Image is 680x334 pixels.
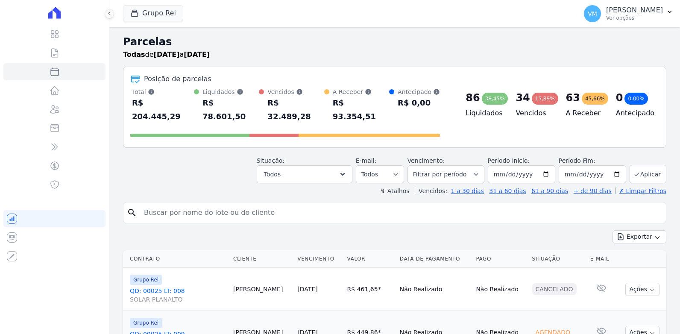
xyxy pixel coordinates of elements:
td: Não Realizado [472,268,528,311]
div: Cancelado [532,283,577,295]
div: 38,45% [482,93,508,105]
div: 0 [616,91,623,105]
div: A Receber [333,88,389,96]
th: Valor [344,250,396,268]
span: Todos [264,169,281,179]
div: 86 [466,91,480,105]
a: 1 a 30 dias [451,188,484,194]
th: Contrato [123,250,230,268]
th: Cliente [230,250,294,268]
div: R$ 204.445,29 [132,96,194,123]
h4: Antecipado [616,108,652,118]
button: Aplicar [630,165,666,183]
button: Ações [625,283,659,296]
td: R$ 461,65 [344,268,396,311]
span: SOLAR PLANALTO [130,295,226,304]
button: Exportar [613,230,666,243]
label: ↯ Atalhos [380,188,409,194]
div: R$ 93.354,51 [333,96,389,123]
h4: A Receber [566,108,602,118]
div: 15,89% [532,93,558,105]
span: Grupo Rei [130,318,162,328]
div: Total [132,88,194,96]
span: VM [588,11,597,17]
p: Ver opções [606,15,663,21]
button: Todos [257,165,352,183]
label: E-mail: [356,157,377,164]
strong: [DATE] [184,50,210,59]
button: VM [PERSON_NAME] Ver opções [577,2,680,26]
th: Pago [472,250,528,268]
div: R$ 0,00 [398,96,440,110]
input: Buscar por nome do lote ou do cliente [139,204,662,221]
div: Liquidados [202,88,259,96]
label: Período Fim: [559,156,626,165]
a: 31 a 60 dias [489,188,526,194]
div: Antecipado [398,88,440,96]
label: Período Inicío: [488,157,530,164]
td: [PERSON_NAME] [230,268,294,311]
h4: Vencidos [516,108,552,118]
a: QD: 00025 LT: 008SOLAR PLANALTO [130,287,226,304]
th: E-mail [587,250,616,268]
i: search [127,208,137,218]
p: de a [123,50,210,60]
p: [PERSON_NAME] [606,6,663,15]
h4: Liquidados [466,108,502,118]
strong: Todas [123,50,145,59]
div: R$ 78.601,50 [202,96,259,123]
button: Grupo Rei [123,5,183,21]
label: Situação: [257,157,284,164]
th: Data de Pagamento [396,250,473,268]
a: + de 90 dias [574,188,612,194]
h2: Parcelas [123,34,666,50]
div: 34 [516,91,530,105]
th: Situação [529,250,587,268]
strong: [DATE] [154,50,180,59]
div: Vencidos [267,88,324,96]
div: Posição de parcelas [144,74,211,84]
span: Grupo Rei [130,275,162,285]
a: 61 a 90 dias [531,188,568,194]
label: Vencimento: [407,157,445,164]
label: Vencidos: [415,188,447,194]
div: 45,66% [582,93,608,105]
a: ✗ Limpar Filtros [615,188,666,194]
div: R$ 32.489,28 [267,96,324,123]
div: 0,00% [624,93,648,105]
td: Não Realizado [396,268,473,311]
div: 63 [566,91,580,105]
